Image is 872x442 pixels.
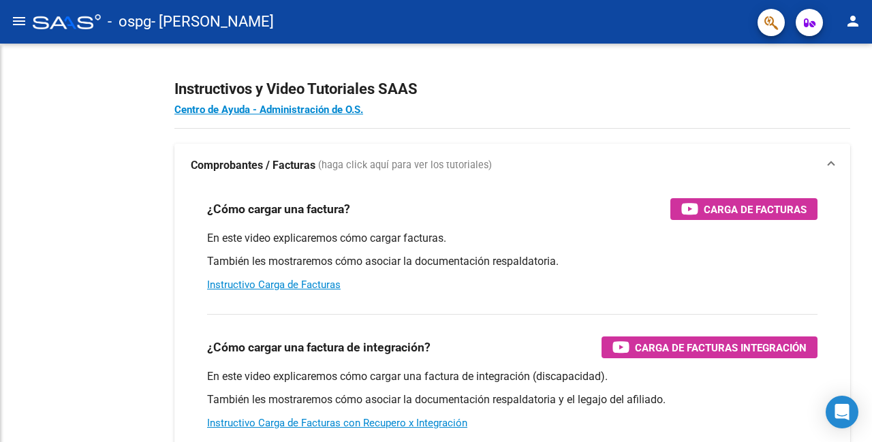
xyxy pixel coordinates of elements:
[318,158,492,173] span: (haga click aquí para ver los tutoriales)
[704,201,807,218] span: Carga de Facturas
[151,7,274,37] span: - [PERSON_NAME]
[845,13,861,29] mat-icon: person
[207,254,817,269] p: También les mostraremos cómo asociar la documentación respaldatoria.
[191,158,315,173] strong: Comprobantes / Facturas
[602,336,817,358] button: Carga de Facturas Integración
[11,13,27,29] mat-icon: menu
[207,338,431,357] h3: ¿Cómo cargar una factura de integración?
[207,417,467,429] a: Instructivo Carga de Facturas con Recupero x Integración
[635,339,807,356] span: Carga de Facturas Integración
[207,279,341,291] a: Instructivo Carga de Facturas
[174,144,850,187] mat-expansion-panel-header: Comprobantes / Facturas (haga click aquí para ver los tutoriales)
[207,200,350,219] h3: ¿Cómo cargar una factura?
[826,396,858,428] div: Open Intercom Messenger
[174,76,850,102] h2: Instructivos y Video Tutoriales SAAS
[207,231,817,246] p: En este video explicaremos cómo cargar facturas.
[207,392,817,407] p: También les mostraremos cómo asociar la documentación respaldatoria y el legajo del afiliado.
[108,7,151,37] span: - ospg
[670,198,817,220] button: Carga de Facturas
[174,104,363,116] a: Centro de Ayuda - Administración de O.S.
[207,369,817,384] p: En este video explicaremos cómo cargar una factura de integración (discapacidad).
